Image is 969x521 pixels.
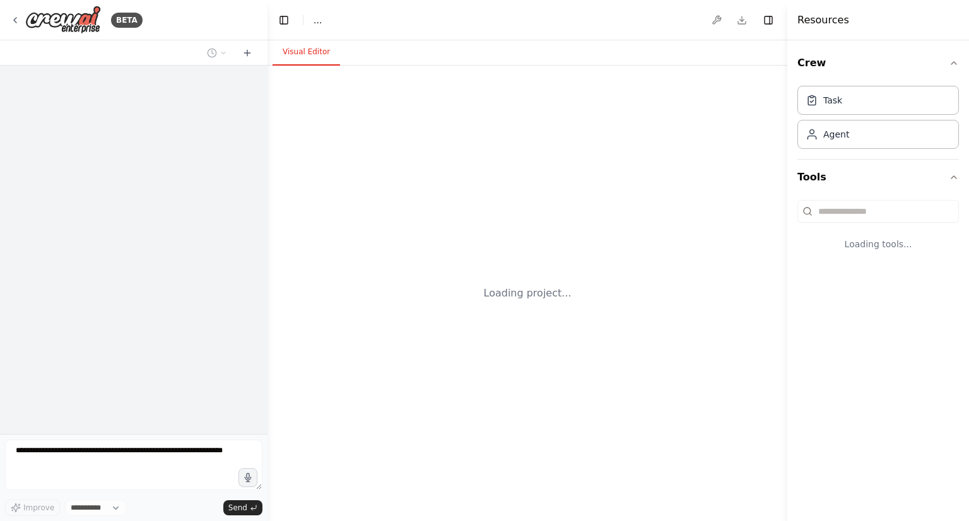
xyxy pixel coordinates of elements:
[797,13,849,28] h4: Resources
[797,160,959,195] button: Tools
[760,11,777,29] button: Hide right sidebar
[797,195,959,271] div: Tools
[797,228,959,260] div: Loading tools...
[823,94,842,107] div: Task
[25,6,101,34] img: Logo
[5,500,60,516] button: Improve
[223,500,262,515] button: Send
[314,14,322,26] span: ...
[797,81,959,159] div: Crew
[202,45,232,61] button: Switch to previous chat
[23,503,54,513] span: Improve
[228,503,247,513] span: Send
[484,286,572,301] div: Loading project...
[314,14,322,26] nav: breadcrumb
[111,13,143,28] div: BETA
[237,45,257,61] button: Start a new chat
[823,128,849,141] div: Agent
[275,11,293,29] button: Hide left sidebar
[273,39,340,66] button: Visual Editor
[238,468,257,487] button: Click to speak your automation idea
[797,45,959,81] button: Crew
